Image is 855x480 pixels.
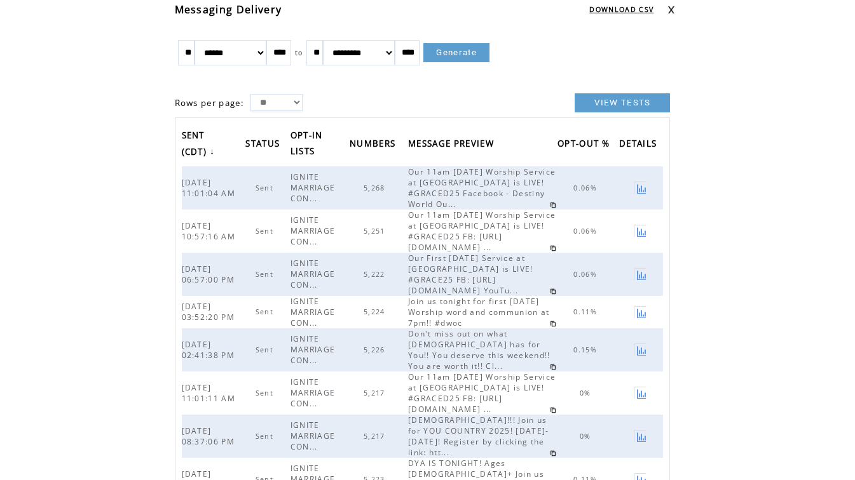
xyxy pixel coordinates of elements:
span: [DATE] 11:01:04 AM [182,177,239,199]
span: OPT-IN LISTS [291,126,323,163]
span: [DATE] 08:37:06 PM [182,425,238,447]
span: 5,224 [364,307,388,316]
a: SENT (CDT)↓ [182,126,219,163]
span: Messaging Delivery [175,3,282,17]
span: [DEMOGRAPHIC_DATA]!!! Join us for YOU COUNTRY 2025! [DATE]-[DATE]! Register by clicking the link:... [408,415,549,458]
span: IGNITE MARRIAGE CON... [291,171,336,204]
span: Rows per page: [175,97,245,109]
span: 0.06% [573,227,600,236]
span: 5,217 [364,389,388,397]
a: MESSAGE PREVIEW [408,135,500,156]
span: Sent [256,307,277,316]
span: SENT (CDT) [182,126,210,164]
a: VIEW TESTS [575,93,670,112]
span: Our 11am [DATE] Worship Service at [GEOGRAPHIC_DATA] is LIVE! #GRACED25 Facebook - Destiny World ... [408,166,556,210]
span: DETAILS [619,135,660,156]
span: Join us tonight for first [DATE] Worship word and communion at 7pm!! #dwoc [408,296,550,328]
span: 0% [580,432,594,441]
span: IGNITE MARRIAGE CON... [291,420,336,452]
span: 0.15% [573,345,600,354]
span: Sent [256,227,277,236]
span: NUMBERS [350,135,399,156]
span: Don't miss out on what [DEMOGRAPHIC_DATA] has for You!! You deserve this weekend!! You are worth ... [408,328,551,371]
span: Sent [256,183,277,192]
span: [DATE] 03:52:20 PM [182,301,238,323]
span: IGNITE MARRIAGE CON... [291,215,336,247]
span: [DATE] 06:57:00 PM [182,263,238,285]
span: STATUS [245,135,283,156]
span: IGNITE MARRIAGE CON... [291,377,336,409]
span: Sent [256,432,277,441]
span: OPT-OUT % [557,135,613,156]
span: 5,217 [364,432,388,441]
span: [DATE] 11:01:11 AM [182,382,239,404]
span: 5,222 [364,270,388,279]
span: Our First [DATE] Service at [GEOGRAPHIC_DATA] is LIVE! #GRACE25 FB: [URL][DOMAIN_NAME] YouTu... [408,253,533,296]
span: [DATE] 10:57:16 AM [182,220,239,242]
span: 0.06% [573,270,600,279]
a: STATUS [245,135,286,156]
span: Sent [256,345,277,354]
span: 5,268 [364,183,388,192]
span: IGNITE MARRIAGE CON... [291,333,336,366]
span: Our 11am [DATE] Worship Service at [GEOGRAPHIC_DATA] is LIVE! #GRACED25 FB: [URL][DOMAIN_NAME] ... [408,371,556,415]
span: 0.06% [573,183,600,192]
span: IGNITE MARRIAGE CON... [291,296,336,328]
span: IGNITE MARRIAGE CON... [291,258,336,290]
span: 0% [580,389,594,397]
span: MESSAGE PREVIEW [408,135,497,156]
a: Generate [423,43,489,62]
span: to [295,48,303,57]
span: 5,251 [364,227,388,236]
span: Sent [256,389,277,397]
a: NUMBERS [350,135,402,156]
span: 0.11% [573,307,600,316]
a: DOWNLOAD CSV [589,5,653,14]
span: Sent [256,270,277,279]
span: 5,226 [364,345,388,354]
span: Our 11am [DATE] Worship Service at [GEOGRAPHIC_DATA] is LIVE! #GRACED25 FB: [URL][DOMAIN_NAME] ... [408,210,556,253]
a: OPT-OUT % [557,135,616,156]
span: [DATE] 02:41:38 PM [182,339,238,361]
